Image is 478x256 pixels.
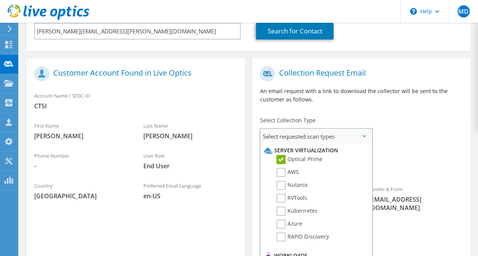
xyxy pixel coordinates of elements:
[143,132,237,140] span: [PERSON_NAME]
[276,155,322,164] label: Optical Prime
[34,132,128,140] span: [PERSON_NAME]
[143,192,237,200] span: en-US
[361,181,470,216] div: Sender & From
[260,117,315,124] label: Select Collection Type
[262,146,368,155] li: Server Virtualization
[276,232,329,242] label: RAPID Discovery
[260,87,462,104] p: An email request with a link to download the collector will be sent to the customer as follows.
[276,194,307,203] label: RVTools
[27,178,136,204] div: Country
[136,148,245,174] div: User Role
[256,23,333,40] a: Search for Contact
[27,88,245,114] div: Account Name / SFDC ID
[252,181,361,232] div: To
[34,102,237,110] span: CTSI
[276,207,317,216] label: Kubernetes
[276,181,308,190] label: Nutanix
[260,129,372,144] span: Select requested scan types
[369,195,463,212] span: [EMAIL_ADDRESS][DOMAIN_NAME]
[457,5,470,17] span: MD
[136,118,245,144] div: Last Name
[260,66,459,81] h1: Collection Request Email
[34,66,233,81] h1: Customer Account Found in Live Optics
[410,8,417,15] svg: \n
[27,118,136,144] div: First Name
[136,178,245,204] div: Preferred Email Language
[276,168,299,177] label: AWS
[34,192,128,200] span: [GEOGRAPHIC_DATA]
[276,220,302,229] label: Azure
[27,148,136,174] div: Phone Number
[252,147,470,177] div: Requested Collections
[34,162,128,170] span: -
[143,162,237,170] span: End User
